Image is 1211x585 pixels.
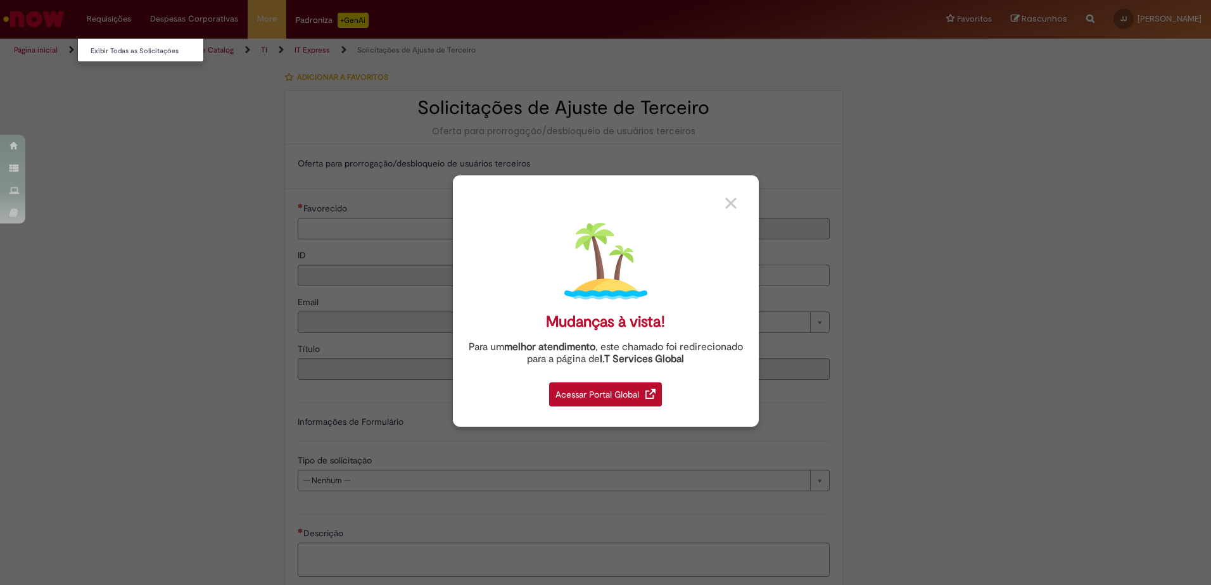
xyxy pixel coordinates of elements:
[549,375,662,406] a: Acessar Portal Global
[546,313,665,331] div: Mudanças à vista!
[549,382,662,406] div: Acessar Portal Global
[645,389,656,399] img: redirect_link.png
[78,44,217,58] a: Exibir Todas as Solicitações
[600,346,684,365] a: I.T Services Global
[462,341,749,365] div: Para um , este chamado foi redirecionado para a página de
[77,38,204,62] ul: Requisições
[725,198,737,209] img: close_button_grey.png
[564,220,647,303] img: island.png
[504,341,595,353] strong: melhor atendimento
